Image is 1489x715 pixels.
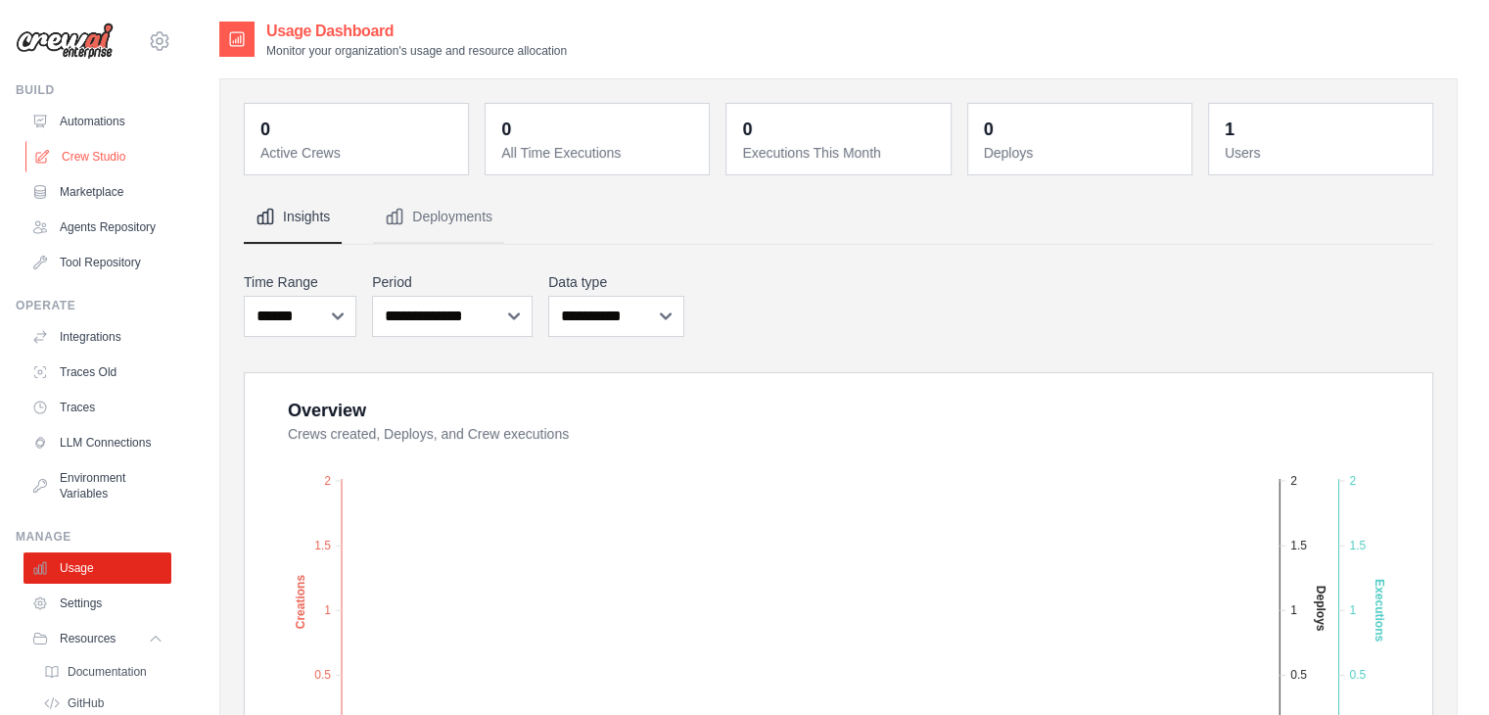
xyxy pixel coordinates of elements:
[1349,473,1356,487] tspan: 2
[501,116,511,143] div: 0
[244,191,1433,244] nav: Tabs
[288,424,1409,444] dt: Crews created, Deploys, and Crew executions
[314,538,331,551] tspan: 1.5
[501,143,697,163] dt: All Time Executions
[294,574,307,629] text: Creations
[23,357,171,388] a: Traces Old
[1373,579,1386,642] text: Executions
[244,272,356,292] label: Time Range
[23,392,171,423] a: Traces
[1290,603,1297,617] tspan: 1
[60,631,116,646] span: Resources
[1314,585,1327,631] text: Deploys
[23,247,171,278] a: Tool Repository
[1225,116,1234,143] div: 1
[16,82,171,98] div: Build
[1349,603,1356,617] tspan: 1
[23,212,171,243] a: Agents Repository
[1349,538,1366,551] tspan: 1.5
[266,43,567,59] p: Monitor your organization's usage and resource allocation
[314,668,331,682] tspan: 0.5
[984,143,1180,163] dt: Deploys
[23,552,171,584] a: Usage
[68,695,104,711] span: GitHub
[1290,668,1307,682] tspan: 0.5
[324,473,331,487] tspan: 2
[1391,621,1489,715] iframe: Chat Widget
[16,298,171,313] div: Operate
[372,272,533,292] label: Period
[260,143,456,163] dt: Active Crews
[1290,538,1307,551] tspan: 1.5
[25,141,173,172] a: Crew Studio
[35,658,171,686] a: Documentation
[266,20,567,43] h2: Usage Dashboard
[23,427,171,458] a: LLM Connections
[260,116,270,143] div: 0
[23,462,171,509] a: Environment Variables
[288,397,366,424] div: Overview
[742,116,752,143] div: 0
[984,116,994,143] div: 0
[742,143,938,163] dt: Executions This Month
[23,623,171,654] button: Resources
[1225,143,1420,163] dt: Users
[23,588,171,619] a: Settings
[1349,668,1366,682] tspan: 0.5
[23,176,171,208] a: Marketplace
[373,191,504,244] button: Deployments
[16,529,171,545] div: Manage
[23,321,171,353] a: Integrations
[324,603,331,617] tspan: 1
[68,664,147,680] span: Documentation
[16,23,114,60] img: Logo
[23,106,171,137] a: Automations
[548,272,683,292] label: Data type
[1290,473,1297,487] tspan: 2
[244,191,342,244] button: Insights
